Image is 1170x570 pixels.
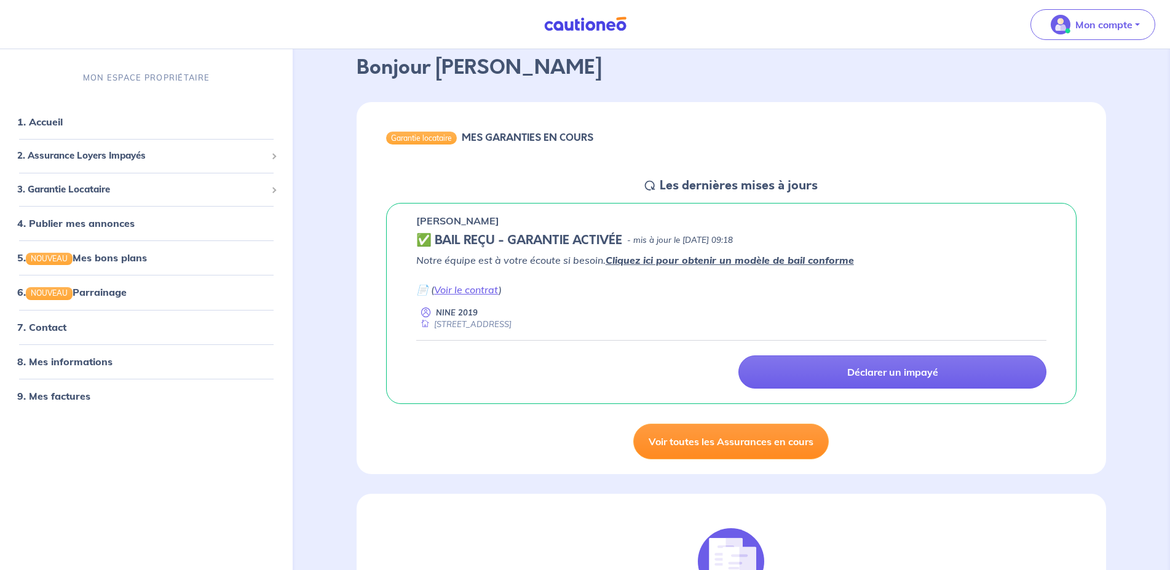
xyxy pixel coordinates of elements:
a: Cliquez ici pour obtenir un modèle de bail conforme [606,254,854,266]
div: 4. Publier mes annonces [5,211,288,236]
a: Voir toutes les Assurances en cours [633,424,829,459]
img: illu_account_valid_menu.svg [1051,15,1070,34]
em: 📄 ( ) [416,283,502,296]
a: 1. Accueil [17,116,63,128]
p: [PERSON_NAME] [416,213,499,228]
img: Cautioneo [539,17,631,32]
a: Déclarer un impayé [738,355,1046,389]
p: NINE 2019 [436,307,478,319]
div: 6.NOUVEAUParrainage [5,280,288,304]
div: 3. Garantie Locataire [5,177,288,201]
button: illu_account_valid_menu.svgMon compte [1030,9,1155,40]
div: 8. Mes informations [5,349,288,373]
p: Mon compte [1075,17,1132,32]
div: state: CONTRACT-VALIDATED, Context: IN-LANDLORD,IS-GL-CAUTION-IN-LANDLORD [416,233,1046,248]
div: 2. Assurance Loyers Impayés [5,144,288,168]
span: 2. Assurance Loyers Impayés [17,149,266,163]
a: Voir le contrat [434,283,499,296]
div: Garantie locataire [386,132,457,144]
div: 9. Mes factures [5,383,288,408]
a: 9. Mes factures [17,389,90,402]
div: 1. Accueil [5,109,288,134]
p: Déclarer un impayé [847,366,938,378]
a: 5.NOUVEAUMes bons plans [17,251,147,264]
div: [STREET_ADDRESS] [416,319,512,330]
a: 6.NOUVEAUParrainage [17,286,127,298]
span: 3. Garantie Locataire [17,182,266,196]
h5: Les dernières mises à jours [660,178,818,193]
p: - mis à jour le [DATE] 09:18 [627,234,733,247]
div: 7. Contact [5,314,288,339]
a: 7. Contact [17,320,66,333]
em: Notre équipe est à votre écoute si besoin. [416,254,854,266]
h6: MES GARANTIES EN COURS [462,132,593,143]
p: MON ESPACE PROPRIÉTAIRE [83,72,210,84]
div: 5.NOUVEAUMes bons plans [5,245,288,270]
p: Bonjour [PERSON_NAME] [357,53,1106,82]
h5: ✅ BAIL REÇU - GARANTIE ACTIVÉE [416,233,622,248]
a: 4. Publier mes annonces [17,217,135,229]
a: 8. Mes informations [17,355,113,367]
